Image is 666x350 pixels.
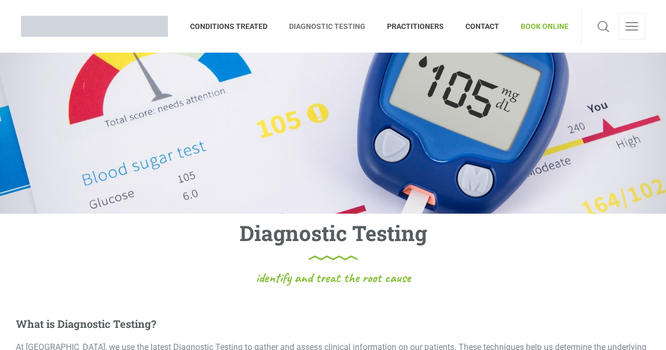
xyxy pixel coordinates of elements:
[376,8,455,45] a: PRACTITIONERS
[279,18,376,35] span: DIAGNOSTIC TESTING
[376,18,455,35] span: PRACTITIONERS
[510,18,569,35] span: BOOK ONLINE
[190,18,279,35] span: CONDITIONS TREATED
[16,317,650,330] h5: What is Diagnostic Testing?
[21,8,168,45] a: Brisbane Naturopath
[510,8,569,45] a: BOOK ONLINE
[240,219,427,261] h1: Diagnostic Testing
[190,8,279,45] a: CONDITIONS TREATED
[594,13,612,39] a: Search
[455,18,510,35] span: CONTACT
[256,271,411,285] span: identify and treat the root cause
[279,8,376,45] a: DIAGNOSTIC TESTING
[455,8,510,45] a: CONTACT
[21,16,168,37] img: Brisbane Naturopath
